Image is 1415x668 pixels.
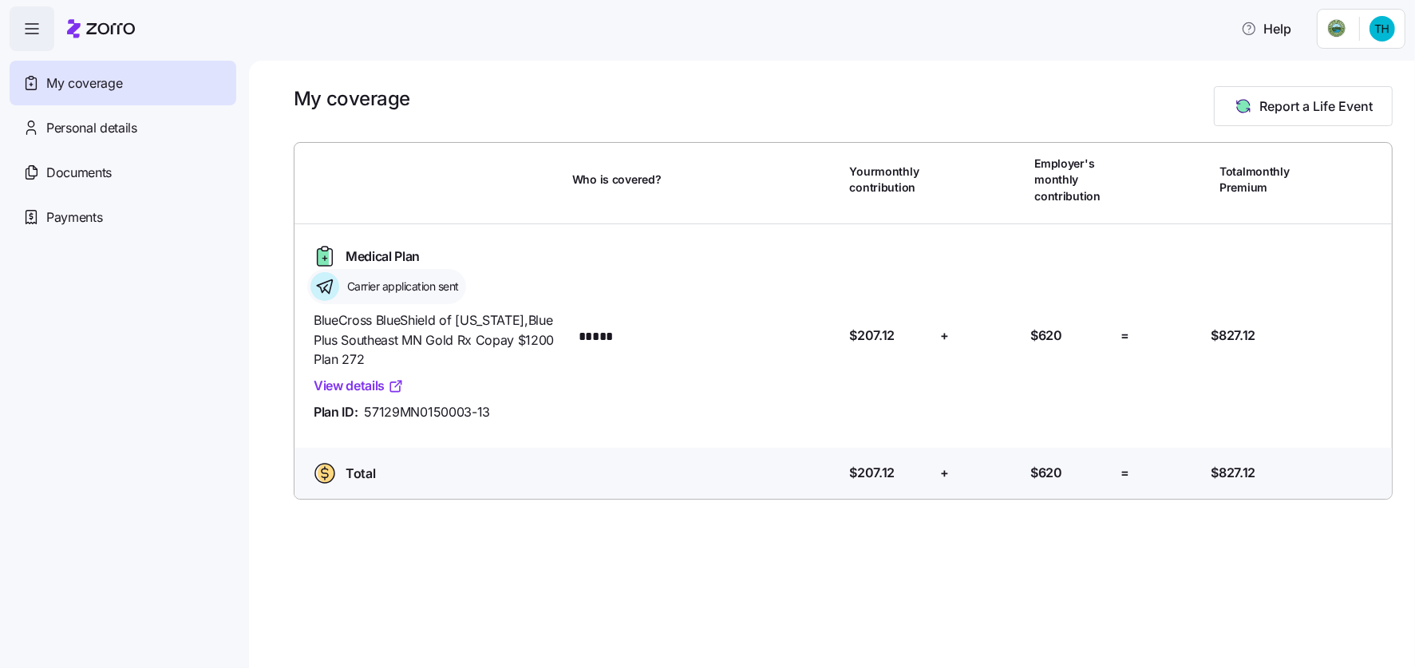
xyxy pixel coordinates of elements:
[314,376,404,396] a: View details
[940,463,949,483] span: +
[10,105,236,150] a: Personal details
[314,402,358,422] span: Plan ID:
[850,326,895,346] span: $207.12
[1241,19,1291,38] span: Help
[1228,13,1304,45] button: Help
[46,163,112,183] span: Documents
[10,150,236,195] a: Documents
[1214,86,1393,126] button: Report a Life Event
[1327,19,1346,38] img: Employer logo
[1211,326,1256,346] span: $827.12
[10,61,236,105] a: My coverage
[850,463,895,483] span: $207.12
[1370,16,1395,42] img: e361a1978c157ee756e4cd5a107d41bd
[1030,463,1062,483] span: $620
[572,172,662,188] span: Who is covered?
[46,208,102,227] span: Payments
[1259,97,1373,116] span: Report a Life Event
[346,247,420,267] span: Medical Plan
[1121,463,1129,483] span: =
[314,310,559,370] span: BlueCross BlueShield of [US_STATE] , Blue Plus Southeast MN Gold Rx Copay $1200 Plan 272
[1219,164,1299,196] span: Total monthly Premium
[850,164,930,196] span: Your monthly contribution
[10,195,236,239] a: Payments
[346,464,375,484] span: Total
[1034,156,1114,204] span: Employer's monthly contribution
[294,86,410,111] h1: My coverage
[1030,326,1062,346] span: $620
[46,73,122,93] span: My coverage
[364,402,490,422] span: 57129MN0150003-13
[1211,463,1256,483] span: $827.12
[342,279,459,294] span: Carrier application sent
[46,118,137,138] span: Personal details
[1121,326,1129,346] span: =
[940,326,949,346] span: +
